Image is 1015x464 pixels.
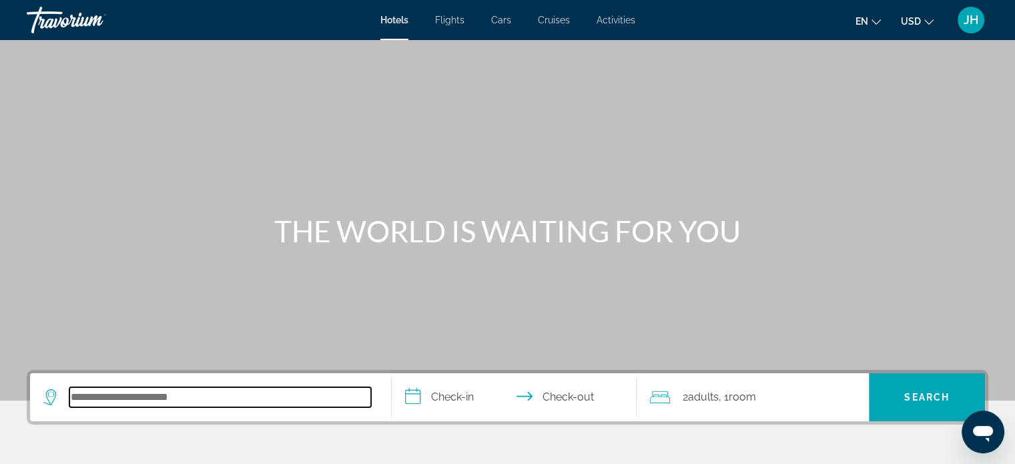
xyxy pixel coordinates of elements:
span: 2 [682,388,718,407]
a: Activities [597,15,635,25]
span: USD [901,16,921,27]
span: en [856,16,868,27]
div: Search widget [30,373,985,421]
a: Travorium [27,3,160,37]
button: Change language [856,11,881,31]
a: Flights [435,15,464,25]
button: Search [869,373,985,421]
span: Room [728,391,755,403]
span: Search [904,392,950,403]
h1: THE WORLD IS WAITING FOR YOU [258,214,758,248]
button: Change currency [901,11,934,31]
button: User Menu [954,6,988,34]
button: Travelers: 2 adults, 0 children [637,373,869,421]
iframe: Button to launch messaging window [962,411,1004,453]
a: Cruises [538,15,570,25]
a: Cars [491,15,511,25]
span: JH [964,13,978,27]
span: , 1 [718,388,755,407]
a: Hotels [380,15,408,25]
input: Search hotel destination [69,387,371,407]
button: Select check in and out date [392,373,637,421]
span: Adults [687,391,718,403]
